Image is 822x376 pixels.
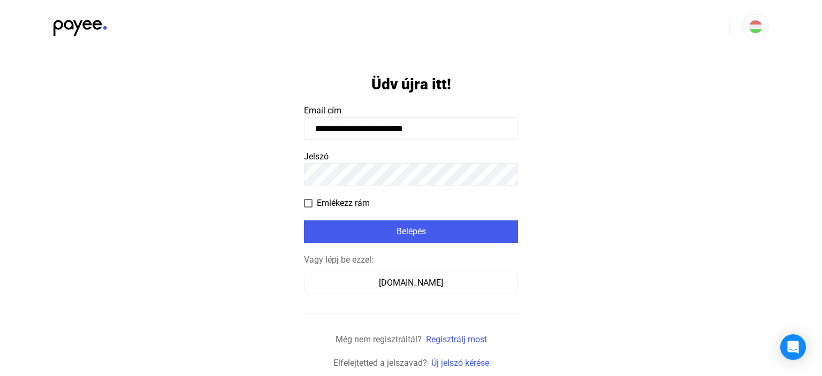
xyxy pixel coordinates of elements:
[371,75,451,94] h1: Üdv újra itt!
[304,272,518,294] button: [DOMAIN_NAME]
[304,254,518,266] div: Vagy lépj be ezzel:
[308,277,514,289] div: [DOMAIN_NAME]
[426,334,487,344] a: Regisztrálj most
[304,151,329,162] span: Jelszó
[304,278,518,288] a: [DOMAIN_NAME]
[749,20,762,33] img: HU
[333,358,427,368] span: Elfelejtetted a jelszavad?
[307,225,515,238] div: Belépés
[317,197,370,210] span: Emlékezz rám
[743,14,768,40] button: HU
[780,334,806,360] div: Open Intercom Messenger
[336,334,422,344] span: Még nem regisztráltál?
[431,358,489,368] a: Új jelszó kérése
[304,220,518,243] button: Belépés
[54,14,107,36] img: black-payee-blue-dot.svg
[304,105,341,116] span: Email cím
